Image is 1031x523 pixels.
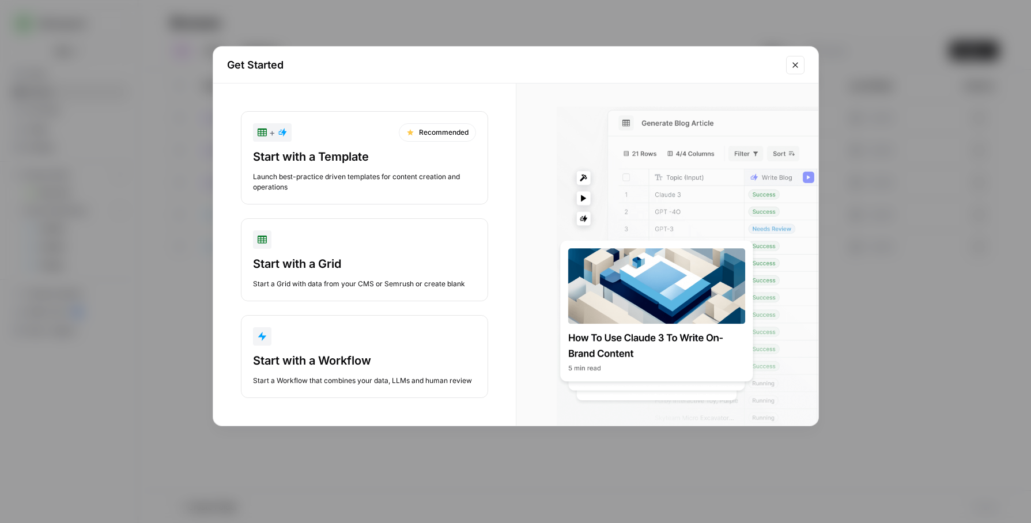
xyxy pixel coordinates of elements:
[253,256,476,272] div: Start with a Grid
[399,123,476,142] div: Recommended
[253,376,476,386] div: Start a Workflow that combines your data, LLMs and human review
[786,56,805,74] button: Close modal
[253,353,476,369] div: Start with a Workflow
[241,315,488,398] button: Start with a WorkflowStart a Workflow that combines your data, LLMs and human review
[253,172,476,192] div: Launch best-practice driven templates for content creation and operations
[253,279,476,289] div: Start a Grid with data from your CMS or Semrush or create blank
[241,111,488,204] button: +RecommendedStart with a TemplateLaunch best-practice driven templates for content creation and o...
[258,126,287,139] div: +
[227,57,779,73] h2: Get Started
[241,218,488,301] button: Start with a GridStart a Grid with data from your CMS or Semrush or create blank
[253,149,476,165] div: Start with a Template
